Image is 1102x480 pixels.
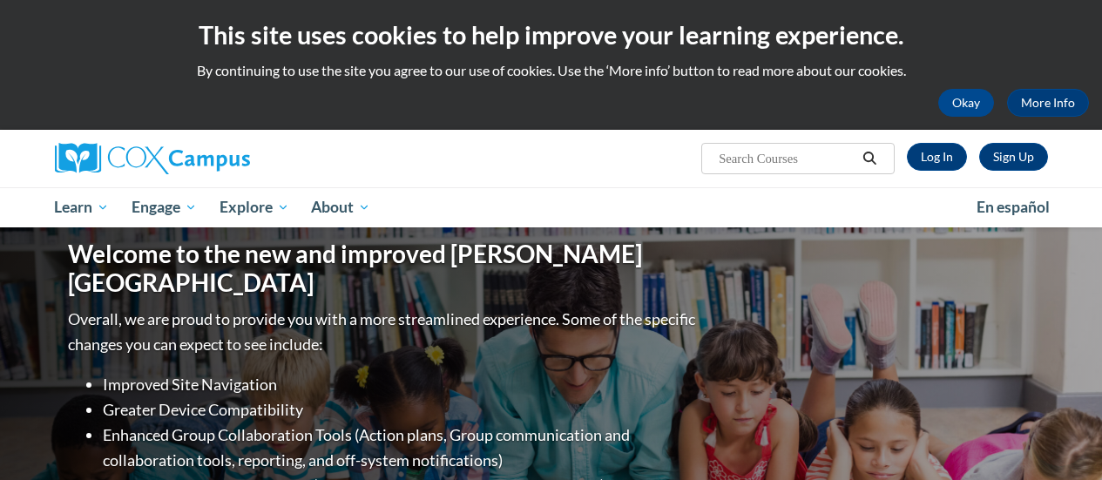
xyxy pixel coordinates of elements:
li: Enhanced Group Collaboration Tools (Action plans, Group communication and collaboration tools, re... [103,423,700,473]
span: Learn [54,197,109,218]
li: Improved Site Navigation [103,372,700,397]
a: Register [979,143,1048,171]
input: Search Courses [717,148,856,169]
a: Explore [208,187,301,227]
p: By continuing to use the site you agree to our use of cookies. Use the ‘More info’ button to read... [13,61,1089,80]
img: Cox Campus [55,143,250,174]
a: En español [965,189,1061,226]
a: Cox Campus [55,143,368,174]
a: About [300,187,382,227]
div: Main menu [42,187,1061,227]
h1: Welcome to the new and improved [PERSON_NAME][GEOGRAPHIC_DATA] [68,240,700,298]
p: Overall, we are proud to provide you with a more streamlined experience. Some of the specific cha... [68,307,700,357]
span: Engage [132,197,197,218]
iframe: Button to launch messaging window [1032,410,1088,466]
a: Learn [44,187,121,227]
span: About [311,197,370,218]
h2: This site uses cookies to help improve your learning experience. [13,17,1089,52]
button: Okay [938,89,994,117]
button: Search [856,148,882,169]
a: Log In [907,143,967,171]
a: Engage [120,187,208,227]
a: More Info [1007,89,1089,117]
span: Explore [220,197,289,218]
li: Greater Device Compatibility [103,397,700,423]
span: En español [977,198,1050,216]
